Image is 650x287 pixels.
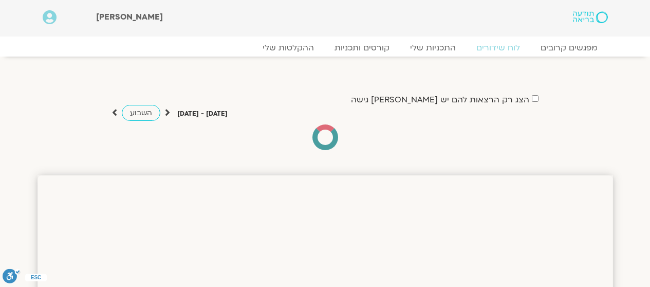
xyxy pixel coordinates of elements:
label: הצג רק הרצאות להם יש [PERSON_NAME] גישה [351,95,529,104]
a: קורסים ותכניות [324,43,400,53]
a: השבוע [122,105,160,121]
a: ההקלטות שלי [252,43,324,53]
p: [DATE] - [DATE] [177,109,228,119]
span: [PERSON_NAME] [96,11,163,23]
a: התכניות שלי [400,43,466,53]
span: השבוע [130,108,152,118]
nav: Menu [43,43,608,53]
a: לוח שידורים [466,43,530,53]
a: מפגשים קרובים [530,43,608,53]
